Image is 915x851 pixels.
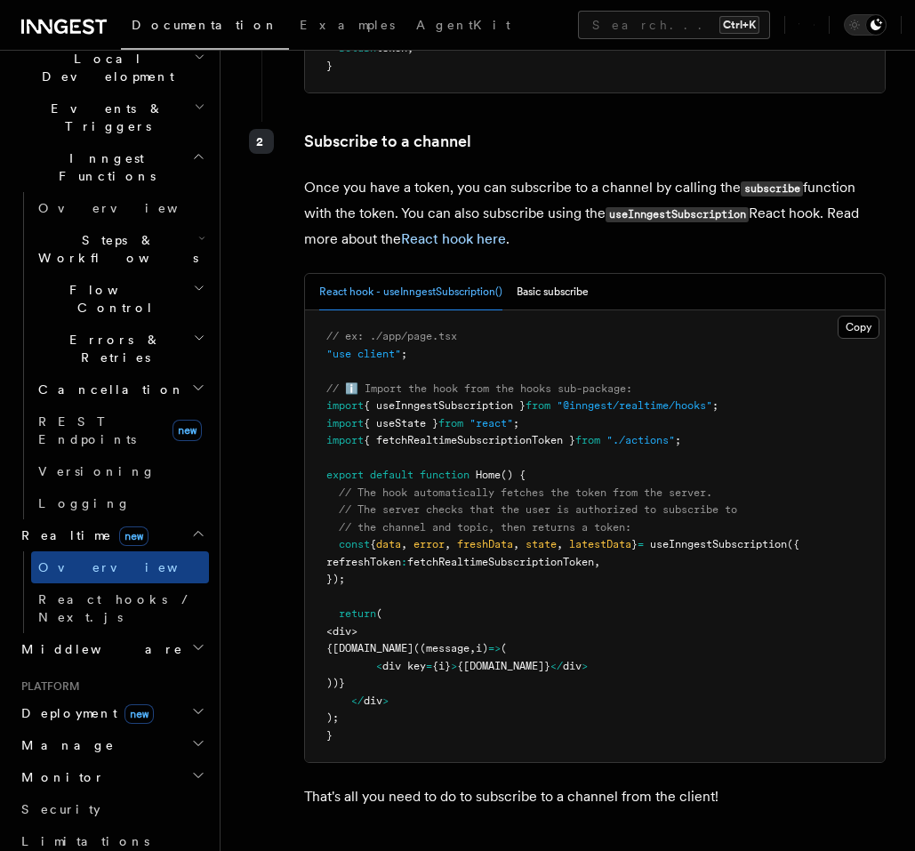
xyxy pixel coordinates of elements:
span: default [370,469,413,481]
span: // The hook automatically fetches the token from the server. [339,486,712,499]
span: Documentation [132,18,278,32]
span: ))} [326,677,345,689]
span: {i} [432,660,451,672]
span: Realtime [14,526,148,544]
span: } [326,729,333,742]
span: = [638,538,644,550]
span: Platform [14,679,80,694]
span: , [513,538,519,550]
button: React hook - useInngestSubscription() [319,274,502,310]
span: React hooks / Next.js [38,592,196,624]
span: ; [401,348,407,360]
span: > [451,660,457,672]
span: < [326,625,333,638]
span: } [631,538,638,550]
span: Home [476,469,501,481]
span: ); [326,711,339,724]
span: "use client" [326,348,401,360]
button: Search...Ctrl+K [578,11,770,39]
span: ; [675,434,681,446]
p: Subscribe to a channel [304,129,886,154]
span: < [376,660,382,672]
button: Local Development [14,43,209,92]
button: Cancellation [31,373,209,405]
span: Security [21,802,100,816]
span: {[DOMAIN_NAME]} [457,660,550,672]
button: Steps & Workflows [31,224,209,274]
button: Inngest Functions [14,142,209,192]
span: new [173,420,202,441]
span: </ [351,694,364,707]
span: function [420,469,470,481]
span: Overview [38,201,221,215]
a: Versioning [31,455,209,487]
span: , [594,556,600,568]
span: { fetchRealtimeSubscriptionToken } [364,434,575,446]
span: Local Development [14,50,194,85]
span: Inngest Functions [14,149,192,185]
button: Copy [838,316,879,339]
a: AgentKit [405,5,521,48]
span: () { [501,469,526,481]
span: : [401,556,407,568]
span: { useState } [364,417,438,430]
span: => [488,642,501,654]
span: // The server checks that the user is authorized to subscribe to [339,503,737,516]
span: Logging [38,496,131,510]
span: import [326,434,364,446]
span: "@inngest/realtime/hooks" [557,399,712,412]
span: }); [326,573,345,585]
span: > [582,660,588,672]
span: div [563,660,582,672]
span: , [470,642,476,654]
span: data [376,538,401,550]
span: , [445,538,451,550]
span: // the channel and topic, then returns a token: [339,521,631,534]
span: Middleware [14,640,183,658]
button: Realtimenew [14,519,209,551]
span: = [426,660,432,672]
span: } [326,60,333,72]
span: ({ [787,538,799,550]
span: Manage [14,736,115,754]
button: Monitor [14,761,209,793]
span: fetchRealtimeSubscriptionToken [407,556,594,568]
div: Inngest Functions [14,192,209,519]
button: Errors & Retries [31,324,209,373]
span: , [401,538,407,550]
span: Monitor [14,768,105,786]
span: { useInngestSubscription } [364,399,526,412]
a: Security [14,793,209,825]
span: from [575,434,600,446]
span: , [557,538,563,550]
span: ( [501,642,507,654]
p: Once you have a token, you can subscribe to a channel by calling the function with the token. You... [304,175,886,252]
span: </ [550,660,563,672]
span: Events & Triggers [14,100,194,135]
a: Examples [289,5,405,48]
kbd: Ctrl+K [719,16,759,34]
span: div key [382,660,426,672]
span: ; [513,417,519,430]
span: state [526,538,557,550]
span: i) [476,642,488,654]
button: Toggle dark mode [844,14,887,36]
button: Manage [14,729,209,761]
span: import [326,417,364,430]
span: REST Endpoints [38,414,136,446]
code: useInngestSubscription [606,207,749,222]
span: refreshToken [326,556,401,568]
span: Flow Control [31,281,193,317]
span: > [382,694,389,707]
span: Deployment [14,704,154,722]
a: Overview [31,551,209,583]
span: div [333,625,351,638]
div: Realtimenew [14,551,209,633]
span: Examples [300,18,395,32]
span: from [438,417,463,430]
a: Logging [31,487,209,519]
a: REST Endpointsnew [31,405,209,455]
span: div [364,694,382,707]
span: new [119,526,148,546]
a: React hooks / Next.js [31,583,209,633]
